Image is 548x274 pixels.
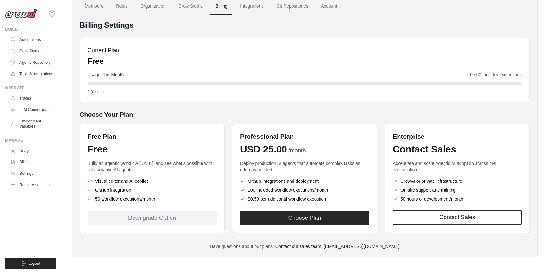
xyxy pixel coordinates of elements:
[80,20,530,30] h4: Billing Settings
[393,196,522,202] li: 50 hours of development/month
[240,187,369,193] li: 100 included workflow executions/month
[8,168,56,179] a: Settings
[80,243,530,249] p: Have questions about our plans?
[5,27,56,32] div: Build
[8,93,56,103] a: Traces
[88,89,106,94] span: 0.0% used
[88,46,119,55] h5: Current Plan
[240,178,369,184] li: Github Integrations and deployment
[8,46,56,56] a: Crew Studio
[8,34,56,45] a: Automations
[240,132,294,141] h6: Professional Plan
[275,244,400,249] a: Contact our sales team: [EMAIL_ADDRESS][DOMAIN_NAME]
[240,211,369,225] button: Choose Plan
[240,160,369,173] p: Deploy production AI agents that automate complex tasks as often as needed.
[88,56,119,66] p: Free
[8,57,56,68] a: Agents Repository
[240,144,287,155] span: USD 25.00
[393,187,522,193] li: On-site support and training
[28,261,40,266] span: Logout
[88,187,217,193] li: GitHub integration
[19,182,38,188] span: Resources
[8,69,56,79] a: Tools & Integrations
[393,178,522,184] li: CrewAI or private infrastructure
[88,71,124,78] span: Usage This Month
[5,85,56,91] div: Operate
[8,116,56,131] a: Environment Variables
[88,160,217,173] p: Build an agentic workflow [DATE], and see what's possible with collaborative AI agents.
[393,210,522,225] a: Contact Sales
[5,9,37,18] img: Logo
[88,196,217,202] li: 50 workflow executions/month
[393,132,522,141] h6: Enterprise
[240,196,369,202] li: $0.50 per additional workflow execution
[88,178,217,184] li: Visual editor and AI copilot
[393,160,522,173] p: Accelerate and scale Agentic AI adoption across the organization.
[470,71,522,78] span: 0 / 50 included executions
[8,105,56,115] a: LLM Connections
[5,138,56,143] div: Manage
[393,144,522,155] div: Contact Sales
[80,110,530,119] h5: Choose Your Plan
[88,211,217,225] div: Downgrade Option
[8,157,56,167] a: Billing
[88,132,116,141] h6: Free Plan
[88,144,217,155] div: Free
[288,146,306,155] span: /month
[8,145,56,156] a: Usage
[5,258,56,269] button: Logout
[8,180,56,190] button: Resources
